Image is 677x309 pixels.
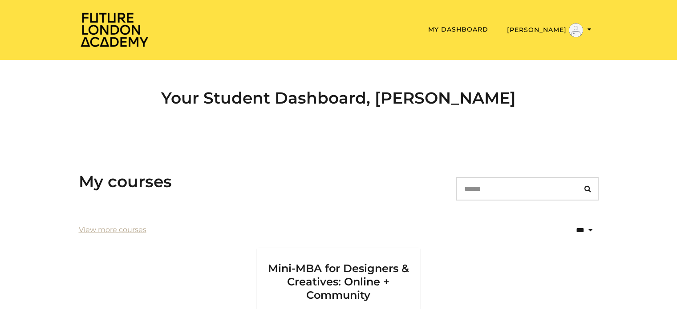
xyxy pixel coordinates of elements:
h2: Your Student Dashboard, [PERSON_NAME] [79,88,599,108]
a: My Dashboard [428,25,488,33]
h3: Mini-MBA for Designers & Creatives: Online + Community [268,248,410,302]
h3: My courses [79,172,172,191]
a: View more courses [79,225,146,235]
select: status [547,220,599,241]
button: Toggle menu [504,23,594,38]
img: Home Page [79,12,150,48]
